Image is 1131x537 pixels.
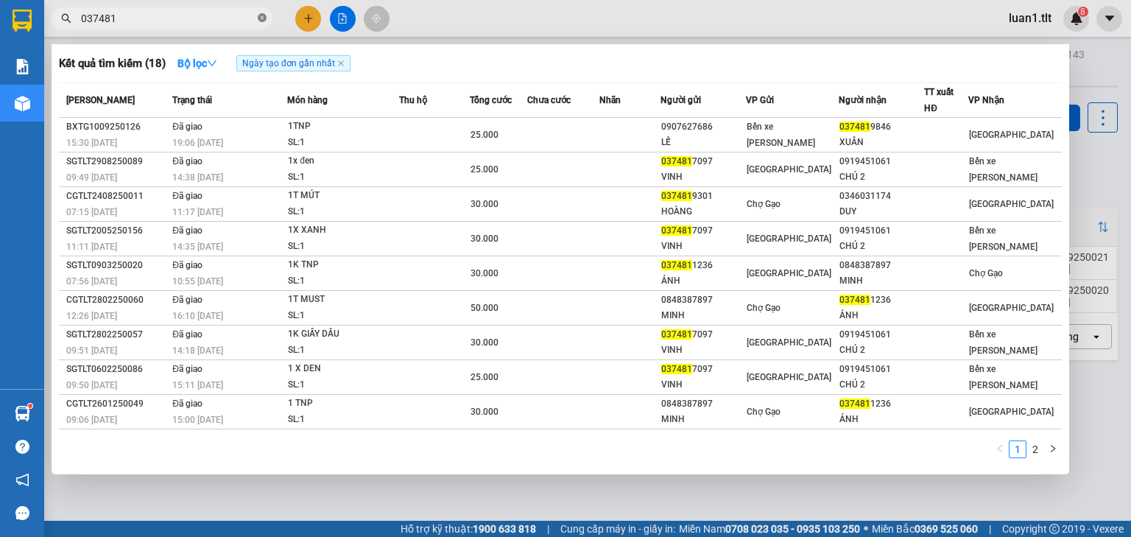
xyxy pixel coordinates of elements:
[66,172,117,183] span: 09:49 [DATE]
[66,138,117,148] span: 15:30 [DATE]
[61,13,71,24] span: search
[661,431,745,446] div: 0848387897
[1044,441,1062,458] button: right
[839,189,923,204] div: 0346031174
[839,295,870,305] span: 037481
[969,130,1054,140] span: [GEOGRAPHIC_DATA]
[288,361,398,377] div: 1 X DEN
[288,273,398,289] div: SL: 1
[1044,441,1062,458] li: Next Page
[288,204,398,220] div: SL: 1
[661,225,692,236] span: 037481
[969,303,1054,313] span: [GEOGRAPHIC_DATA]
[15,473,29,487] span: notification
[661,204,745,220] div: HOÀNG
[747,303,781,313] span: Chợ Gạo
[258,13,267,22] span: close-circle
[288,377,398,393] div: SL: 1
[258,12,267,26] span: close-circle
[288,169,398,186] div: SL: 1
[172,260,202,270] span: Đã giao
[661,273,745,289] div: ẢNH
[599,95,621,105] span: Nhãn
[15,506,29,520] span: message
[839,135,923,150] div: XUÂN
[177,57,217,69] strong: Bộ lọc
[288,308,398,324] div: SL: 1
[59,56,166,71] h3: Kết quả tìm kiếm ( 18 )
[470,95,512,105] span: Tổng cước
[747,164,831,175] span: [GEOGRAPHIC_DATA]
[172,138,223,148] span: 19:06 [DATE]
[747,337,831,348] span: [GEOGRAPHIC_DATA]
[661,327,745,343] div: 7097
[661,169,745,185] div: VINH
[839,431,923,446] div: 1236
[661,377,745,393] div: VINH
[1049,444,1057,453] span: right
[288,343,398,359] div: SL: 1
[288,153,398,169] div: 1x đen
[471,164,498,175] span: 25.000
[287,95,328,105] span: Món hàng
[207,58,217,69] span: down
[66,415,117,425] span: 09:06 [DATE]
[969,268,1003,278] span: Chợ Gạo
[66,396,168,412] div: CGTLT2601250049
[66,327,168,343] div: SGTLT2802250057
[471,303,498,313] span: 50.000
[66,223,168,239] div: SGTLT2005250156
[172,276,223,287] span: 10:55 [DATE]
[969,225,1037,252] span: Bến xe [PERSON_NAME]
[661,239,745,254] div: VINH
[839,327,923,343] div: 0919451061
[81,10,255,27] input: Tìm tên, số ĐT hoặc mã đơn
[839,273,923,289] div: MINH
[172,399,202,409] span: Đã giao
[471,372,498,382] span: 25.000
[661,364,692,374] span: 037481
[839,258,923,273] div: 0848387897
[661,191,692,201] span: 037481
[969,199,1054,209] span: [GEOGRAPHIC_DATA]
[288,239,398,255] div: SL: 1
[747,268,831,278] span: [GEOGRAPHIC_DATA]
[471,130,498,140] span: 25.000
[471,268,498,278] span: 30.000
[969,156,1037,183] span: Bến xe [PERSON_NAME]
[172,242,223,252] span: 14:35 [DATE]
[839,95,887,105] span: Người nhận
[337,60,345,67] span: close
[66,362,168,377] div: SGTLT0602250086
[172,311,223,321] span: 16:10 [DATE]
[661,329,692,340] span: 037481
[839,169,923,185] div: CHÚ 2
[172,329,202,340] span: Đã giao
[66,242,117,252] span: 11:11 [DATE]
[28,404,32,408] sup: 1
[996,444,1004,453] span: left
[288,257,398,273] div: 1K TNP
[661,362,745,377] div: 7097
[66,380,117,390] span: 09:50 [DATE]
[66,95,135,105] span: [PERSON_NAME]
[288,326,398,343] div: 1K GIẤY DẦU
[747,122,815,148] span: Bến xe [PERSON_NAME]
[661,292,745,308] div: 0848387897
[839,396,923,412] div: 1236
[747,199,781,209] span: Chợ Gạo
[661,135,745,150] div: LỄ
[661,156,692,166] span: 037481
[288,119,398,135] div: 1TNP
[839,362,923,377] div: 0919451061
[288,292,398,308] div: 1T MUST
[839,292,923,308] div: 1236
[1027,441,1043,457] a: 2
[288,135,398,151] div: SL: 1
[66,292,168,308] div: CGTLT2802250060
[172,191,202,201] span: Đã giao
[288,222,398,239] div: 1X XANH
[172,380,223,390] span: 15:11 [DATE]
[288,396,398,412] div: 1 TNP
[15,96,30,111] img: warehouse-icon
